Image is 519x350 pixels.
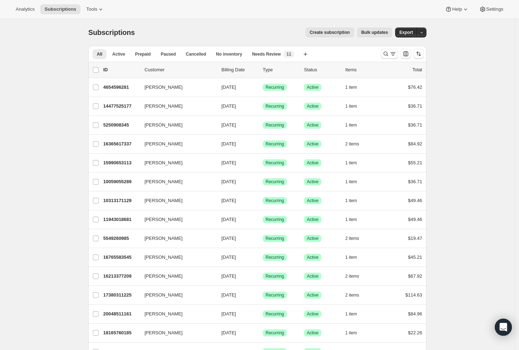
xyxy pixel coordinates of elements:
span: [PERSON_NAME] [145,273,183,280]
button: Customize table column order and visibility [401,49,411,59]
button: Sort the results [414,49,424,59]
div: 20048511161[PERSON_NAME][DATE]SuccessRecurringSuccessActive1 item$84.96 [103,309,422,319]
button: Export [395,27,417,37]
p: 16765583545 [103,254,139,261]
button: Analytics [11,4,39,14]
button: 2 items [345,233,367,243]
button: 1 item [345,252,365,262]
span: [DATE] [221,198,236,203]
div: 15990653113[PERSON_NAME][DATE]SuccessRecurringSuccessActive1 item$55.21 [103,158,422,168]
button: Bulk updates [357,27,392,37]
span: Recurring [266,84,284,90]
span: Active [307,217,319,222]
div: 18165760185[PERSON_NAME][DATE]SuccessRecurringSuccessActive1 item$22.26 [103,328,422,338]
span: $22.26 [408,330,422,335]
span: Active [307,122,319,128]
span: [PERSON_NAME] [145,197,183,204]
span: [PERSON_NAME] [145,254,183,261]
span: [PERSON_NAME] [145,159,183,166]
span: [PERSON_NAME] [145,329,183,336]
span: $55.21 [408,160,422,165]
div: Type [263,66,298,73]
div: 5549260985[PERSON_NAME][DATE]SuccessRecurringSuccessActive2 items$19.47 [103,233,422,243]
span: [PERSON_NAME] [145,140,183,148]
span: Recurring [266,160,284,166]
span: $19.47 [408,236,422,241]
span: Create subscription [310,30,350,35]
button: 1 item [345,215,365,225]
span: 1 item [345,122,357,128]
button: 1 item [345,196,365,206]
span: $49.46 [408,198,422,203]
span: [PERSON_NAME] [145,292,183,299]
span: Active [112,51,125,57]
span: Paused [161,51,176,57]
div: 11943018681[PERSON_NAME][DATE]SuccessRecurringSuccessActive1 item$49.46 [103,215,422,225]
span: $76.42 [408,84,422,90]
p: 14477525177 [103,103,139,110]
button: Create new view [300,49,311,59]
span: Subscriptions [44,6,76,12]
span: $45.21 [408,254,422,260]
button: [PERSON_NAME] [140,327,211,339]
div: 10313171129[PERSON_NAME][DATE]SuccessRecurringSuccessActive1 item$49.46 [103,196,422,206]
p: 20048511161 [103,310,139,318]
span: Active [307,179,319,185]
span: Recurring [266,273,284,279]
span: [DATE] [221,330,236,335]
span: Analytics [16,6,35,12]
span: No inventory [216,51,242,57]
span: Tools [86,6,97,12]
button: 2 items [345,290,367,300]
p: 15990653113 [103,159,139,166]
p: ID [103,66,139,73]
span: $84.96 [408,311,422,316]
span: Recurring [266,103,284,109]
button: Help [441,4,473,14]
div: 16213377209[PERSON_NAME][DATE]SuccessRecurringSuccessActive2 items$67.92 [103,271,422,281]
span: Recurring [266,198,284,204]
span: Recurring [266,122,284,128]
button: 1 item [345,82,365,92]
button: [PERSON_NAME] [140,214,211,225]
span: Recurring [266,292,284,298]
span: 1 item [345,84,357,90]
span: [DATE] [221,141,236,146]
span: [DATE] [221,254,236,260]
button: 1 item [345,309,365,319]
span: Active [307,273,319,279]
button: 1 item [345,177,365,187]
button: [PERSON_NAME] [140,101,211,112]
span: Active [307,160,319,166]
button: 1 item [345,328,365,338]
button: Search and filter results [381,49,398,59]
button: Settings [475,4,508,14]
button: [PERSON_NAME] [140,289,211,301]
span: Active [307,236,319,241]
div: Items [345,66,381,73]
button: 2 items [345,271,367,281]
p: Billing Date [221,66,257,73]
span: Bulk updates [361,30,388,35]
span: Export [399,30,413,35]
span: Active [307,198,319,204]
span: 1 item [345,330,357,336]
span: Active [307,330,319,336]
div: 4654596281[PERSON_NAME][DATE]SuccessRecurringSuccessActive1 item$76.42 [103,82,422,92]
span: 1 item [345,311,357,317]
span: 1 item [345,103,357,109]
span: [DATE] [221,311,236,316]
span: 2 items [345,273,359,279]
button: [PERSON_NAME] [140,233,211,244]
button: 2 items [345,139,367,149]
span: [PERSON_NAME] [145,216,183,223]
span: Recurring [266,141,284,147]
button: [PERSON_NAME] [140,195,211,206]
span: [DATE] [221,103,236,109]
span: [PERSON_NAME] [145,84,183,91]
p: 16365617337 [103,140,139,148]
span: All [97,51,102,57]
button: [PERSON_NAME] [140,252,211,263]
div: 10059055289[PERSON_NAME][DATE]SuccessRecurringSuccessActive1 item$36.71 [103,177,422,187]
span: [DATE] [221,179,236,184]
